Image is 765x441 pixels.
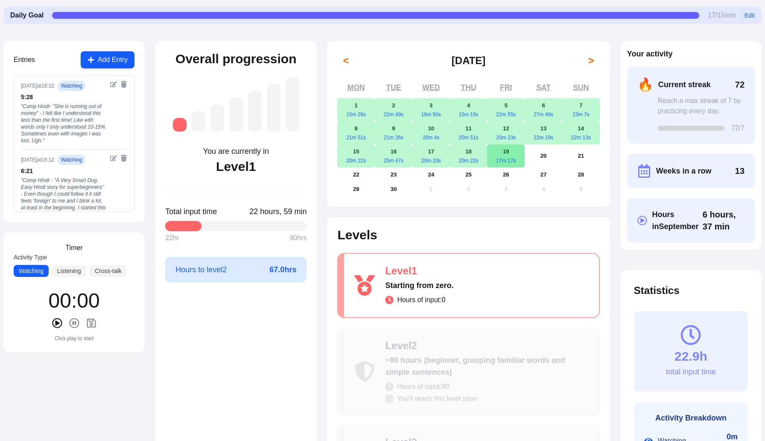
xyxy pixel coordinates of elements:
abbr: September 22, 2025 [353,171,359,178]
button: September 30, 2025 [375,182,412,197]
abbr: September 25, 2025 [465,171,472,178]
h3: Activity Breakdown [644,412,738,424]
div: Level 1 [385,264,588,278]
div: 22m 49s [375,111,412,118]
abbr: Sunday [573,83,589,92]
button: September 7, 202523m 7s [562,98,600,121]
button: September 20, 2025 [525,144,562,168]
span: Click to toggle between decimal and time format [703,209,745,232]
span: 17 / 15 min [708,10,736,21]
abbr: September 7, 2025 [579,102,582,109]
div: 15m 28s [337,111,375,118]
abbr: September 5, 2025 [505,102,508,109]
abbr: September 19, 2025 [503,148,509,155]
span: watching [58,81,86,91]
button: September 6, 202527m 46s [525,98,562,121]
button: September 15, 202520m 22s [337,144,375,168]
abbr: September 6, 2025 [542,102,545,109]
button: September 25, 2025 [450,168,488,182]
span: 90 hrs [289,233,307,243]
abbr: September 15, 2025 [353,148,359,155]
div: [DATE] at 18:32 [21,82,54,89]
abbr: October 3, 2025 [505,186,508,192]
div: total input time [666,366,716,378]
abbr: September 20, 2025 [540,153,547,159]
button: > [583,52,600,69]
abbr: October 4, 2025 [542,186,545,192]
abbr: September 12, 2025 [503,125,509,132]
div: 23m 7s [562,111,600,118]
div: 22m 13s [562,134,600,141]
button: September 3, 202516m 50s [412,98,450,121]
button: Delete entry [120,155,127,162]
button: September 12, 202520m 23s [487,121,525,144]
abbr: September 29, 2025 [353,186,359,192]
button: October 2, 2025 [450,182,488,197]
button: September 23, 2025 [375,168,412,182]
button: September 4, 202515m 15s [450,98,488,121]
abbr: Wednesday [422,83,440,92]
abbr: September 28, 2025 [578,171,584,178]
abbr: September 2, 2025 [392,102,395,109]
div: " Comp Hindi - "A Very Smart Dog, Easy Hindi story for superbeginners" - Even though I could foll... [21,177,107,245]
span: 22 hr [165,233,179,243]
button: September 8, 202521m 51s [337,121,375,144]
h2: Statistics [634,284,748,297]
div: Level 7: ~2,625 hours (near-native, understanding most media and conversations fluently) [286,77,299,132]
abbr: September 13, 2025 [540,125,547,132]
abbr: September 23, 2025 [391,171,397,178]
button: Cross-talk [90,265,127,277]
div: Starting from zero. [385,279,588,291]
abbr: September 16, 2025 [391,148,397,155]
button: October 5, 2025 [562,182,600,197]
button: September 10, 202520m 4s [412,121,450,144]
div: 21m 26s [375,134,412,141]
button: September 11, 202520m 51s [450,121,488,144]
abbr: September 1, 2025 [355,102,358,109]
button: Edit [745,11,755,20]
div: 22.9h [674,349,707,364]
div: 20m 22s [337,157,375,164]
div: 6 : 21 [21,167,107,175]
h3: Entries [14,55,35,65]
span: Weeks in a row [656,165,712,177]
h3: Timer [65,243,82,253]
h2: Levels [337,227,599,243]
div: 21m 51s [337,134,375,141]
abbr: Thursday [461,83,476,92]
span: You'll reach this level soon [397,394,477,404]
div: [DATE] at 16:12 [21,156,54,163]
button: Listening [52,265,86,277]
div: Level 1: Starting from zero. [173,118,187,132]
abbr: September 3, 2025 [429,102,432,109]
div: Level 1 [216,159,256,174]
button: September 29, 2025 [337,182,375,197]
div: Level 2 [385,339,589,353]
div: 22m 55s [487,111,525,118]
div: 20m 20s [412,157,450,164]
div: Level 5: ~1,050 hours (high intermediate, understanding most everyday content) [248,91,262,132]
div: 5 : 28 [21,93,107,101]
button: Watching [14,265,49,277]
span: 67.0 hrs [269,264,296,276]
button: October 3, 2025 [487,182,525,197]
div: You are currently in [203,145,269,157]
abbr: Saturday [536,83,551,92]
button: September 17, 202520m 20s [412,144,450,168]
span: Daily Goal [10,10,44,21]
abbr: September 11, 2025 [465,125,472,132]
abbr: Friday [500,83,512,92]
button: September 24, 2025 [412,168,450,182]
abbr: September 30, 2025 [391,186,397,192]
button: < [337,52,354,69]
abbr: October 2, 2025 [467,186,470,192]
button: October 4, 2025 [525,182,562,197]
span: 🔥 [637,77,653,92]
abbr: October 1, 2025 [429,186,432,192]
div: ~90 hours (beginner, grasping familiar words and simple sentences) [385,354,589,378]
span: Hours in September [652,209,703,232]
label: Activity Type [14,253,134,262]
div: Reach a max streak of 7 by practicing every day. [658,96,745,116]
div: Level 3: ~260 hours (low intermediate, understanding simple conversations) [210,104,224,132]
span: Current streak [658,79,711,91]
